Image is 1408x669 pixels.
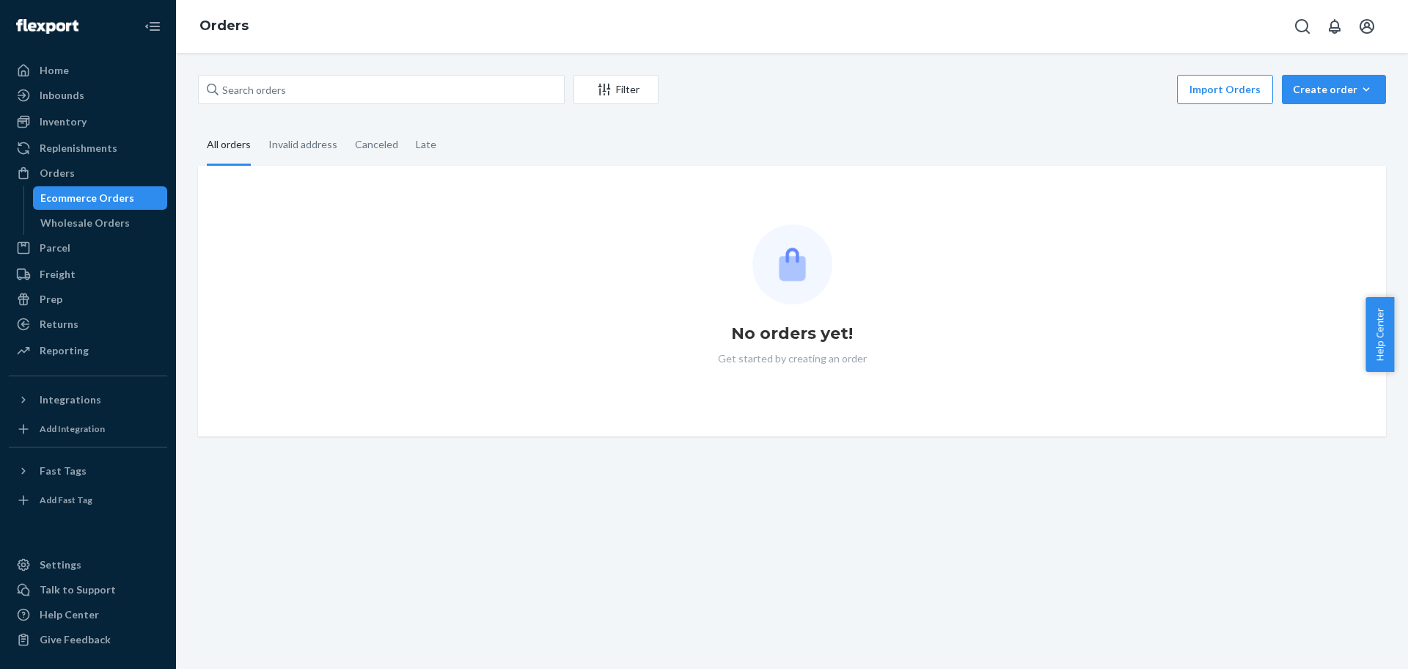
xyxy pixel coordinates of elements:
[1352,12,1382,41] button: Open account menu
[9,263,167,286] a: Freight
[40,317,78,332] div: Returns
[718,351,867,366] p: Get started by creating an order
[355,125,398,164] div: Canceled
[416,125,436,164] div: Late
[1177,75,1273,104] button: Import Orders
[40,343,89,358] div: Reporting
[40,607,99,622] div: Help Center
[9,417,167,441] a: Add Integration
[40,63,69,78] div: Home
[9,339,167,362] a: Reporting
[9,459,167,483] button: Fast Tags
[752,224,832,304] img: Empty list
[9,628,167,651] button: Give Feedback
[40,141,117,156] div: Replenishments
[1293,82,1375,97] div: Create order
[40,241,70,255] div: Parcel
[40,191,134,205] div: Ecommerce Orders
[40,464,87,478] div: Fast Tags
[731,322,853,346] h1: No orders yet!
[1320,12,1349,41] button: Open notifications
[573,75,659,104] button: Filter
[9,110,167,134] a: Inventory
[40,114,87,129] div: Inventory
[40,423,105,435] div: Add Integration
[40,88,84,103] div: Inbounds
[9,388,167,412] button: Integrations
[40,632,111,647] div: Give Feedback
[138,12,167,41] button: Close Navigation
[1282,75,1386,104] button: Create order
[188,5,260,48] ol: breadcrumbs
[40,557,81,572] div: Settings
[1365,297,1394,372] button: Help Center
[40,582,116,597] div: Talk to Support
[40,494,92,506] div: Add Fast Tag
[199,18,249,34] a: Orders
[9,489,167,512] a: Add Fast Tag
[9,603,167,626] a: Help Center
[40,216,130,230] div: Wholesale Orders
[9,59,167,82] a: Home
[198,75,565,104] input: Search orders
[9,236,167,260] a: Parcel
[9,84,167,107] a: Inbounds
[9,553,167,577] a: Settings
[33,186,168,210] a: Ecommerce Orders
[40,392,101,407] div: Integrations
[40,267,76,282] div: Freight
[574,82,658,97] div: Filter
[9,288,167,311] a: Prep
[16,19,78,34] img: Flexport logo
[40,166,75,180] div: Orders
[40,292,62,307] div: Prep
[1288,12,1317,41] button: Open Search Box
[9,312,167,336] a: Returns
[33,211,168,235] a: Wholesale Orders
[268,125,337,164] div: Invalid address
[9,578,167,602] a: Talk to Support
[207,125,251,166] div: All orders
[9,161,167,185] a: Orders
[9,136,167,160] a: Replenishments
